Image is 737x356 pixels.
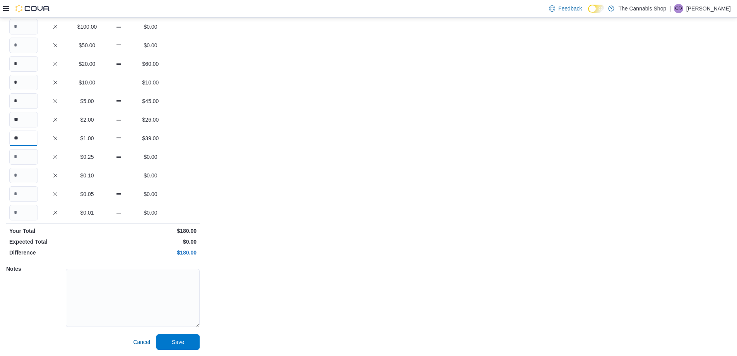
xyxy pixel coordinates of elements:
button: Cancel [130,334,153,350]
p: $0.05 [73,190,101,198]
p: $0.01 [73,209,101,217]
p: $0.00 [136,153,165,161]
p: [PERSON_NAME] [686,4,731,13]
span: CD [675,4,682,13]
span: Feedback [558,5,582,12]
p: $5.00 [73,97,101,105]
p: Expected Total [9,238,101,246]
p: $45.00 [136,97,165,105]
p: The Cannabis Shop [618,4,666,13]
p: $10.00 [136,79,165,86]
p: $0.00 [136,209,165,217]
p: Your Total [9,227,101,235]
input: Dark Mode [588,5,604,13]
p: $0.10 [73,172,101,179]
p: $20.00 [73,60,101,68]
span: Save [172,338,184,346]
a: Feedback [546,1,585,16]
input: Quantity [9,19,38,34]
p: $0.25 [73,153,101,161]
input: Quantity [9,186,38,202]
input: Quantity [9,205,38,220]
p: $100.00 [73,23,101,31]
input: Quantity [9,56,38,72]
p: $50.00 [73,41,101,49]
input: Quantity [9,93,38,109]
p: $10.00 [73,79,101,86]
h5: Notes [6,261,64,277]
p: $39.00 [136,134,165,142]
img: Cova [15,5,50,12]
p: $0.00 [136,23,165,31]
p: $0.00 [136,41,165,49]
input: Quantity [9,75,38,90]
p: | [669,4,671,13]
input: Quantity [9,131,38,146]
p: $60.00 [136,60,165,68]
p: $180.00 [104,249,197,256]
p: $0.00 [104,238,197,246]
input: Quantity [9,38,38,53]
input: Quantity [9,149,38,165]
p: $2.00 [73,116,101,124]
p: $0.00 [136,172,165,179]
input: Quantity [9,112,38,127]
input: Quantity [9,168,38,183]
p: $180.00 [104,227,197,235]
p: $1.00 [73,134,101,142]
span: Cancel [133,338,150,346]
button: Save [156,334,200,350]
div: Crystal Davis [674,4,683,13]
p: $0.00 [136,190,165,198]
p: Difference [9,249,101,256]
p: $26.00 [136,116,165,124]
